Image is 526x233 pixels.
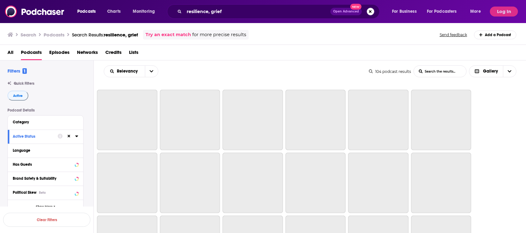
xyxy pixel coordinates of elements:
input: Search podcasts, credits, & more... [184,7,330,17]
button: open menu [145,66,158,77]
img: Podchaser - Follow, Share and Rate Podcasts [5,6,65,17]
span: Political Skew [13,190,36,195]
div: Search Results: [72,32,138,38]
div: Active Status [13,134,54,139]
button: Active Status [13,132,58,140]
button: Active [7,91,28,101]
button: Political SkewBeta [13,188,78,196]
span: resilience, grief [104,32,138,38]
div: Has Guests [13,162,73,167]
button: Language [13,146,78,154]
a: Search Results:resilience, grief [72,32,138,38]
div: Language [13,148,74,153]
span: For Business [392,7,417,16]
span: Open Advanced [333,10,359,13]
h3: Search [21,32,36,38]
a: All [7,47,13,60]
button: open menu [466,7,489,17]
span: Gallery [483,69,498,74]
a: Try an exact match [146,31,191,38]
a: Networks [77,47,98,60]
a: Podcasts [21,47,42,60]
div: 104 podcast results [369,69,411,74]
a: Add a Podcast [474,31,517,39]
a: Charts [103,7,124,17]
button: Brand Safety & Suitability [13,174,78,182]
div: Search podcasts, credits, & more... [173,4,385,19]
span: for more precise results [192,31,246,38]
h2: Filters [7,68,27,74]
button: Has Guests [13,160,78,168]
a: Credits [105,47,122,60]
a: Episodes [49,47,69,60]
button: Category [13,118,78,126]
span: Podcasts [77,7,96,16]
span: Relevancy [117,69,140,74]
button: Open AdvancedNew [330,8,362,15]
h3: Podcasts [44,32,65,38]
div: Brand Safety & Suitability [13,176,73,181]
span: Monitoring [133,7,155,16]
button: open menu [128,7,163,17]
span: Quick Filters [14,81,34,86]
span: Charts [107,7,121,16]
div: Category [13,120,74,124]
button: open menu [73,7,104,17]
a: Lists [129,47,138,60]
span: Active [13,94,23,97]
button: Show More [8,200,83,214]
button: open menu [423,7,466,17]
button: open menu [388,7,424,17]
div: Beta [39,191,46,195]
span: New [350,4,361,10]
button: open menu [104,69,145,74]
button: Send feedback [438,32,469,37]
button: Clear Filters [3,213,90,227]
span: For Podcasters [427,7,457,16]
span: Show More [36,205,53,208]
button: Log In [490,7,518,17]
button: Choose View [469,65,517,77]
h2: Choose List sort [104,65,158,77]
span: 1 [22,68,27,74]
p: Podcast Details [7,108,84,112]
span: More [470,7,481,16]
